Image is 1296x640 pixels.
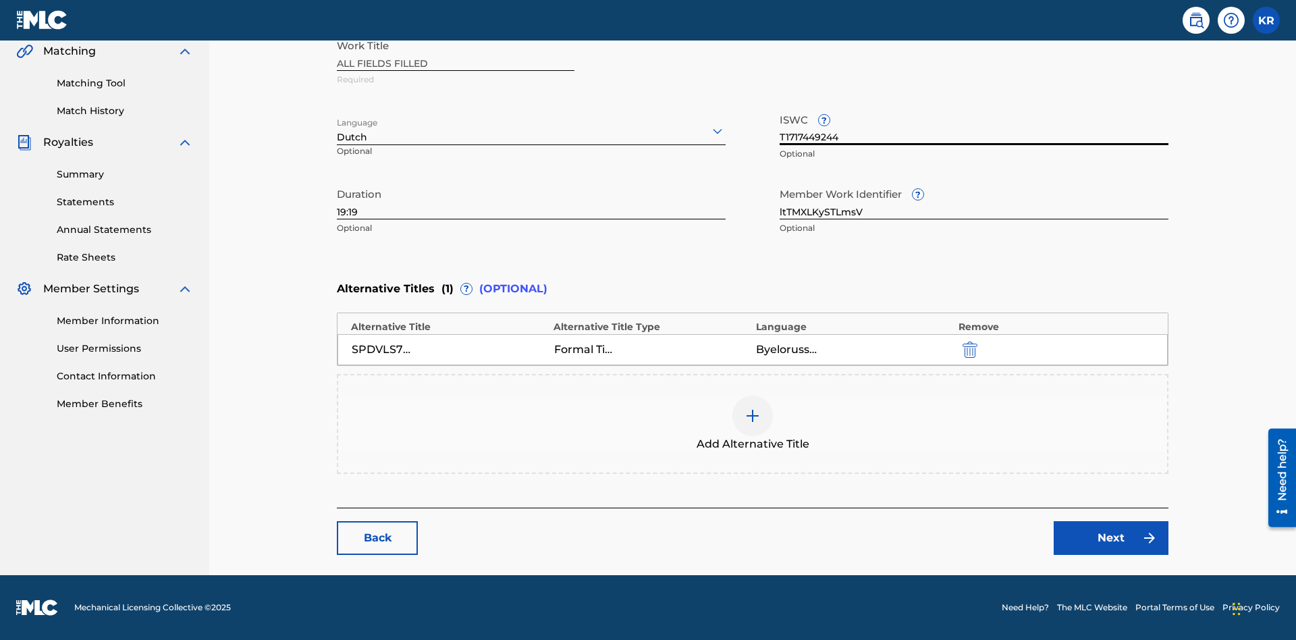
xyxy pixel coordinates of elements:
[780,148,1168,160] p: Optional
[57,314,193,328] a: Member Information
[553,320,749,334] div: Alternative Title Type
[1253,7,1280,34] div: User Menu
[57,76,193,90] a: Matching Tool
[337,281,435,297] span: Alternative Titles
[913,189,923,200] span: ?
[1054,521,1168,555] a: Next
[1258,423,1296,534] iframe: Resource Center
[57,195,193,209] a: Statements
[57,250,193,265] a: Rate Sheets
[1218,7,1245,34] div: Help
[351,320,547,334] div: Alternative Title
[177,43,193,59] img: expand
[963,342,977,358] img: 12a2ab48e56ec057fbd8.svg
[756,320,952,334] div: Language
[1057,602,1127,614] a: The MLC Website
[57,223,193,237] a: Annual Statements
[1223,12,1239,28] img: help
[697,436,809,452] span: Add Alternative Title
[959,320,1154,334] div: Remove
[16,10,68,30] img: MLC Logo
[1183,7,1210,34] a: Public Search
[16,134,32,151] img: Royalties
[16,281,32,297] img: Member Settings
[57,369,193,383] a: Contact Information
[57,397,193,411] a: Member Benefits
[16,43,33,59] img: Matching
[57,104,193,118] a: Match History
[1233,589,1241,629] div: Drag
[337,521,418,555] a: Back
[1228,575,1296,640] iframe: Chat Widget
[479,281,547,297] span: (OPTIONAL)
[1141,530,1158,546] img: f7272a7cc735f4ea7f67.svg
[780,222,1168,234] p: Optional
[43,43,96,59] span: Matching
[461,284,472,294] span: ?
[337,222,726,234] p: Optional
[43,134,93,151] span: Royalties
[1002,602,1049,614] a: Need Help?
[57,342,193,356] a: User Permissions
[16,599,58,616] img: logo
[745,408,761,424] img: add
[337,145,460,167] p: Optional
[43,281,139,297] span: Member Settings
[441,281,454,297] span: ( 1 )
[819,115,830,126] span: ?
[74,602,231,614] span: Mechanical Licensing Collective © 2025
[1188,12,1204,28] img: search
[177,134,193,151] img: expand
[177,281,193,297] img: expand
[1222,602,1280,614] a: Privacy Policy
[1135,602,1214,614] a: Portal Terms of Use
[57,167,193,182] a: Summary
